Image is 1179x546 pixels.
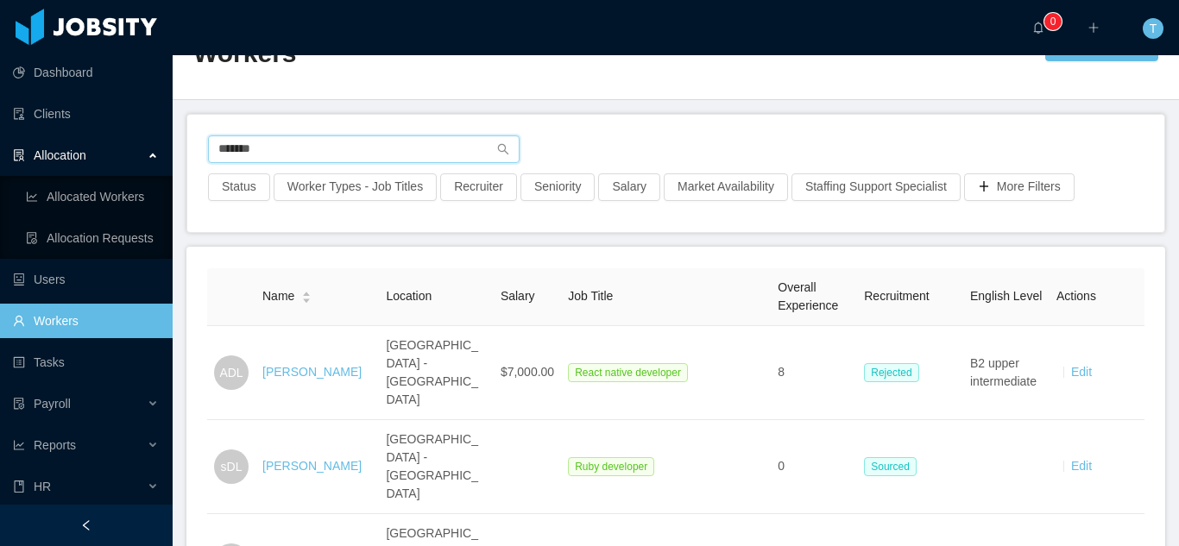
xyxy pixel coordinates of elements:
[791,173,961,201] button: Staffing Support Specialist
[778,280,838,312] span: Overall Experience
[13,480,25,493] i: icon: book
[520,173,595,201] button: Seniority
[1056,289,1096,303] span: Actions
[1044,13,1062,30] sup: 0
[34,148,86,162] span: Allocation
[1071,365,1092,379] a: Edit
[1088,22,1100,34] i: icon: plus
[34,480,51,493] span: HR
[208,173,270,201] button: Status
[13,149,25,161] i: icon: solution
[1071,459,1092,473] a: Edit
[302,296,312,301] i: icon: caret-down
[13,345,159,380] a: icon: profileTasks
[274,173,437,201] button: Worker Types - Job Titles
[864,363,918,382] span: Rejected
[1032,22,1044,34] i: icon: bell
[771,326,857,420] td: 8
[13,97,159,131] a: icon: auditClients
[262,459,362,473] a: [PERSON_NAME]
[964,173,1075,201] button: icon: plusMore Filters
[379,326,494,420] td: [GEOGRAPHIC_DATA] - [GEOGRAPHIC_DATA]
[598,173,660,201] button: Salary
[26,221,159,255] a: icon: file-doneAllocation Requests
[501,365,554,379] span: $7,000.00
[262,287,294,305] span: Name
[34,438,76,452] span: Reports
[302,290,312,295] i: icon: caret-up
[221,449,243,484] span: sDL
[970,289,1042,303] span: English Level
[386,289,432,303] span: Location
[13,304,159,338] a: icon: userWorkers
[379,420,494,514] td: [GEOGRAPHIC_DATA] - [GEOGRAPHIC_DATA]
[13,398,25,410] i: icon: file-protect
[568,363,688,382] span: React native developer
[34,397,71,411] span: Payroll
[13,55,159,90] a: icon: pie-chartDashboard
[1150,18,1157,39] span: T
[301,289,312,301] div: Sort
[497,143,509,155] i: icon: search
[568,457,654,476] span: Ruby developer
[13,439,25,451] i: icon: line-chart
[26,179,159,214] a: icon: line-chartAllocated Workers
[13,262,159,297] a: icon: robotUsers
[568,289,613,303] span: Job Title
[963,326,1050,420] td: B2 upper intermediate
[771,420,857,514] td: 0
[864,457,917,476] span: Sourced
[440,173,517,201] button: Recruiter
[262,365,362,379] a: [PERSON_NAME]
[864,289,929,303] span: Recruitment
[219,355,243,390] span: ADL
[501,289,535,303] span: Salary
[664,173,788,201] button: Market Availability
